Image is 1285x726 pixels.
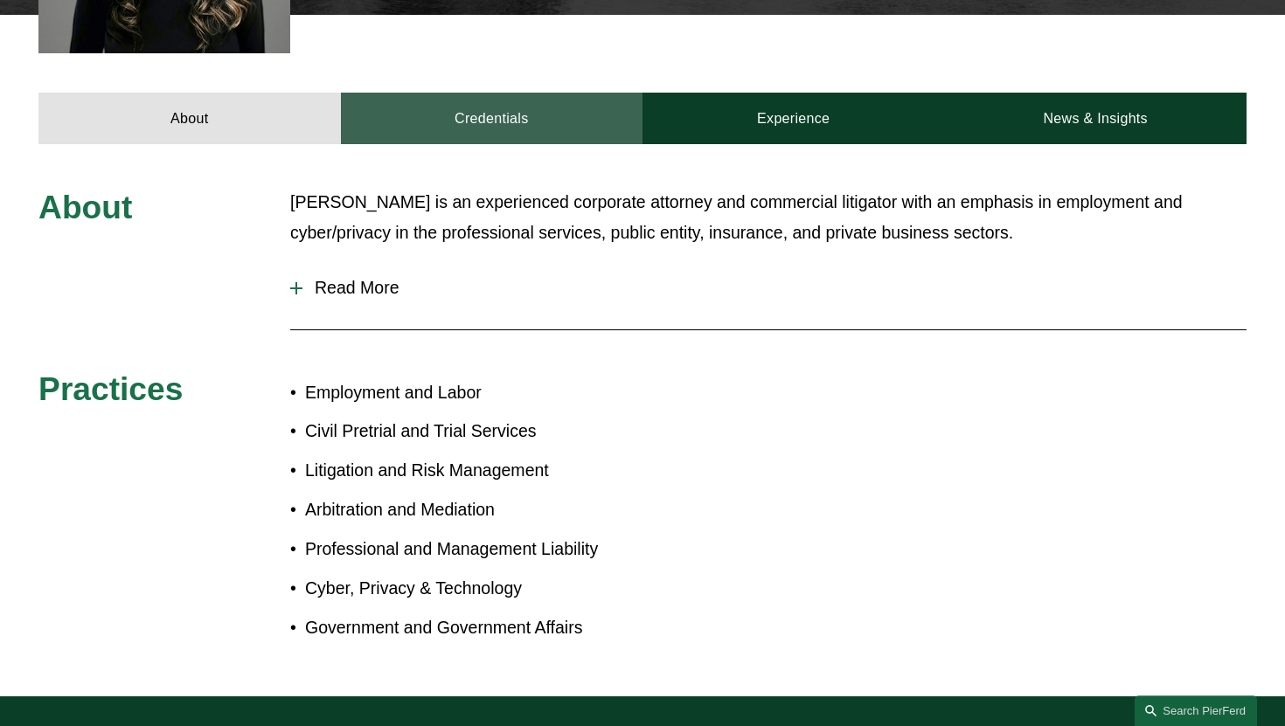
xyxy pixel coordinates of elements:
[305,416,642,446] p: Civil Pretrial and Trial Services
[305,455,642,486] p: Litigation and Risk Management
[290,187,1247,248] p: [PERSON_NAME] is an experienced corporate attorney and commercial litigator with an emphasis in e...
[38,189,132,225] span: About
[305,612,642,643] p: Government and Government Affairs
[302,278,1247,298] span: Read More
[944,93,1246,144] a: News & Insights
[290,265,1247,311] button: Read More
[38,93,340,144] a: About
[642,93,944,144] a: Experience
[305,377,642,408] p: Employment and Labor
[305,534,642,564] p: Professional and Management Liability
[341,93,642,144] a: Credentials
[305,494,642,525] p: Arbitration and Mediation
[305,573,642,604] p: Cyber, Privacy & Technology
[1135,695,1257,726] a: Search this site
[38,370,183,407] span: Practices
